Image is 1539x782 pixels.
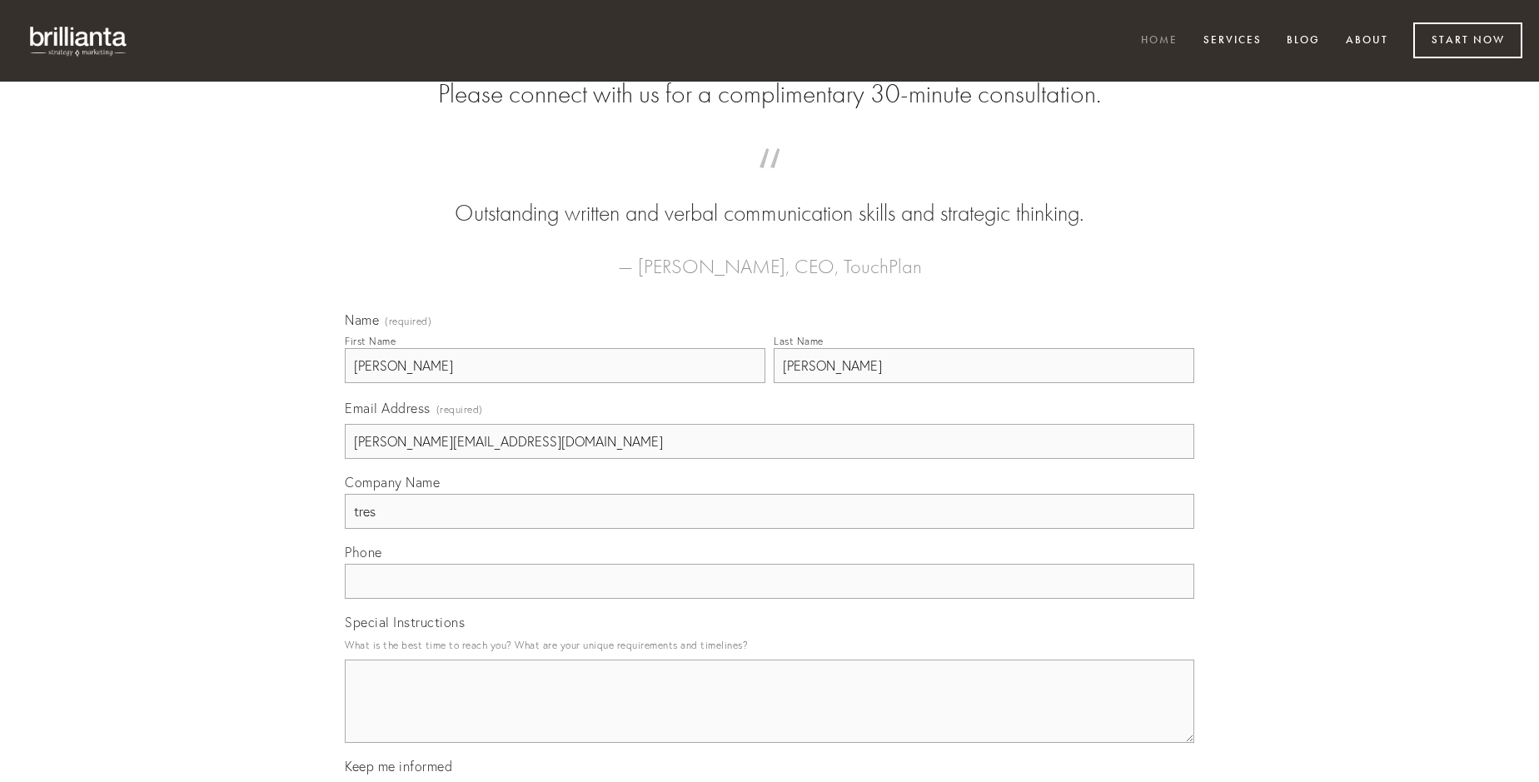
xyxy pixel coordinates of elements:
[345,311,379,328] span: Name
[17,17,142,65] img: brillianta - research, strategy, marketing
[1193,27,1273,55] a: Services
[345,634,1194,656] p: What is the best time to reach you? What are your unique requirements and timelines?
[371,230,1168,283] figcaption: — [PERSON_NAME], CEO, TouchPlan
[1276,27,1331,55] a: Blog
[436,398,483,421] span: (required)
[1413,22,1522,58] a: Start Now
[385,316,431,326] span: (required)
[774,335,824,347] div: Last Name
[345,78,1194,110] h2: Please connect with us for a complimentary 30-minute consultation.
[371,165,1168,230] blockquote: Outstanding written and verbal communication skills and strategic thinking.
[1130,27,1188,55] a: Home
[345,544,382,560] span: Phone
[345,614,465,630] span: Special Instructions
[345,474,440,491] span: Company Name
[1335,27,1399,55] a: About
[345,335,396,347] div: First Name
[345,400,431,416] span: Email Address
[371,165,1168,197] span: “
[345,758,452,775] span: Keep me informed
